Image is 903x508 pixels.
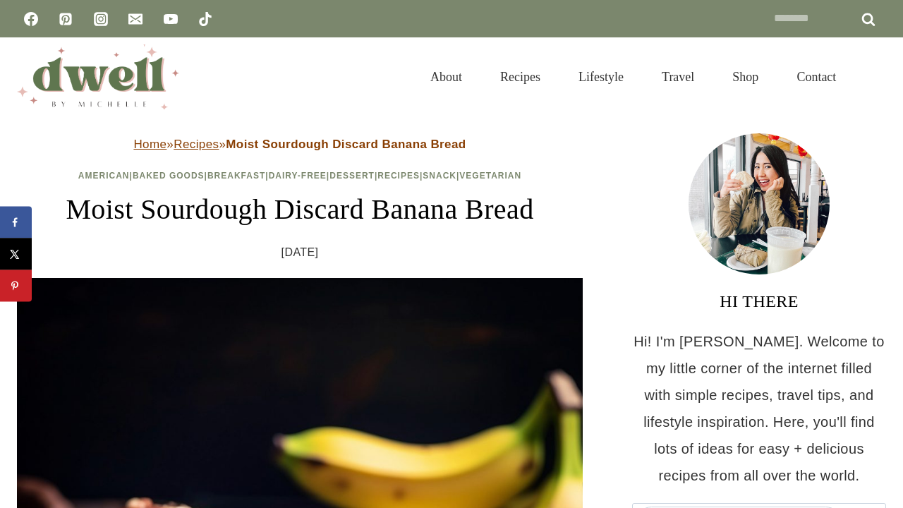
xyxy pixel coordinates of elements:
span: » » [133,138,466,151]
p: Hi! I'm [PERSON_NAME]. Welcome to my little corner of the internet filled with simple recipes, tr... [632,328,886,489]
a: YouTube [157,5,185,33]
a: Breakfast [207,171,265,181]
a: Vegetarian [459,171,521,181]
a: Travel [643,52,713,102]
a: American [78,171,130,181]
a: Facebook [17,5,45,33]
a: Recipes [377,171,420,181]
a: Pinterest [51,5,80,33]
a: Baked Goods [133,171,205,181]
span: | | | | | | | [78,171,521,181]
nav: Primary Navigation [411,52,855,102]
a: Lifestyle [559,52,643,102]
a: Home [133,138,166,151]
a: Snack [423,171,456,181]
a: Recipes [174,138,219,151]
h1: Moist Sourdough Discard Banana Bread [17,188,583,231]
a: About [411,52,481,102]
a: Instagram [87,5,115,33]
button: View Search Form [862,65,886,89]
a: Contact [777,52,855,102]
img: DWELL by michelle [17,44,179,109]
a: Dairy-Free [269,171,327,181]
h3: HI THERE [632,289,886,314]
a: TikTok [191,5,219,33]
time: [DATE] [281,242,319,263]
a: Email [121,5,150,33]
a: Shop [713,52,777,102]
a: Dessert [329,171,375,181]
strong: Moist Sourdough Discard Banana Bread [226,138,466,151]
a: Recipes [481,52,559,102]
